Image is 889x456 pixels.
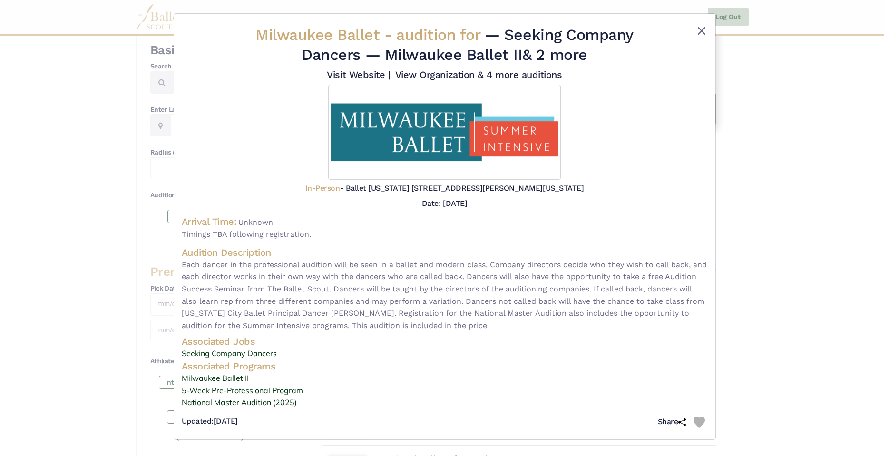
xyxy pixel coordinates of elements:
span: audition for [396,26,480,44]
a: & 2 more [522,46,587,64]
h4: Associated Programs [182,360,708,372]
span: Updated: [182,417,214,426]
h5: Date: [DATE] [422,199,467,208]
h5: Share [658,417,686,427]
h4: Arrival Time: [182,216,237,227]
span: In-Person [305,184,340,193]
span: — Milwaukee Ballet II [365,46,587,64]
h5: - Ballet [US_STATE] [STREET_ADDRESS][PERSON_NAME][US_STATE] [305,184,584,194]
a: View Organization & 4 more auditions [395,69,562,80]
button: Close [696,25,707,37]
a: Visit Website | [327,69,390,80]
img: Logo [328,85,561,180]
h5: [DATE] [182,417,238,427]
span: — Seeking Company Dancers [302,26,633,64]
a: 5-Week Pre-Professional Program [182,385,708,397]
a: National Master Audition (2025) [182,397,708,409]
span: Unknown [238,218,273,227]
h4: Associated Jobs [182,335,708,348]
span: Each dancer in the professional audition will be seen in a ballet and modern class. Company direc... [182,259,708,332]
span: Milwaukee Ballet - [255,26,485,44]
a: Seeking Company Dancers [182,348,708,360]
a: Milwaukee Ballet II [182,372,708,385]
span: Timings TBA following registration. [182,228,708,241]
h4: Audition Description [182,246,708,259]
